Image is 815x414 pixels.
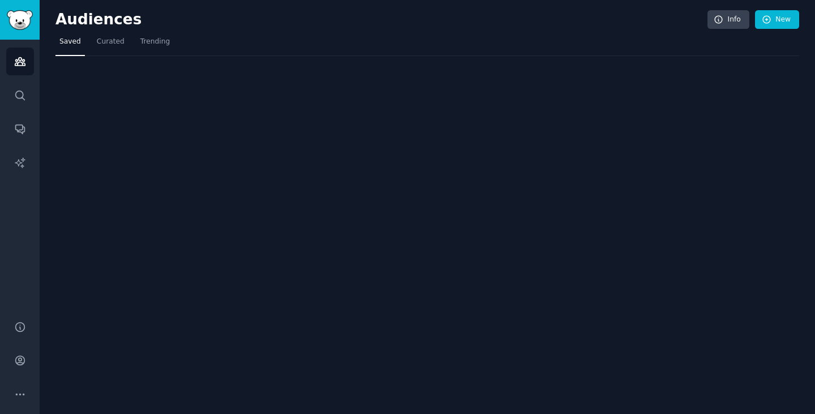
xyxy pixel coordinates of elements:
span: Curated [97,37,125,47]
h2: Audiences [55,11,707,29]
a: Saved [55,33,85,56]
span: Saved [59,37,81,47]
a: New [755,10,799,29]
a: Curated [93,33,128,56]
a: Info [707,10,749,29]
img: GummySearch logo [7,10,33,30]
a: Trending [136,33,174,56]
span: Trending [140,37,170,47]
